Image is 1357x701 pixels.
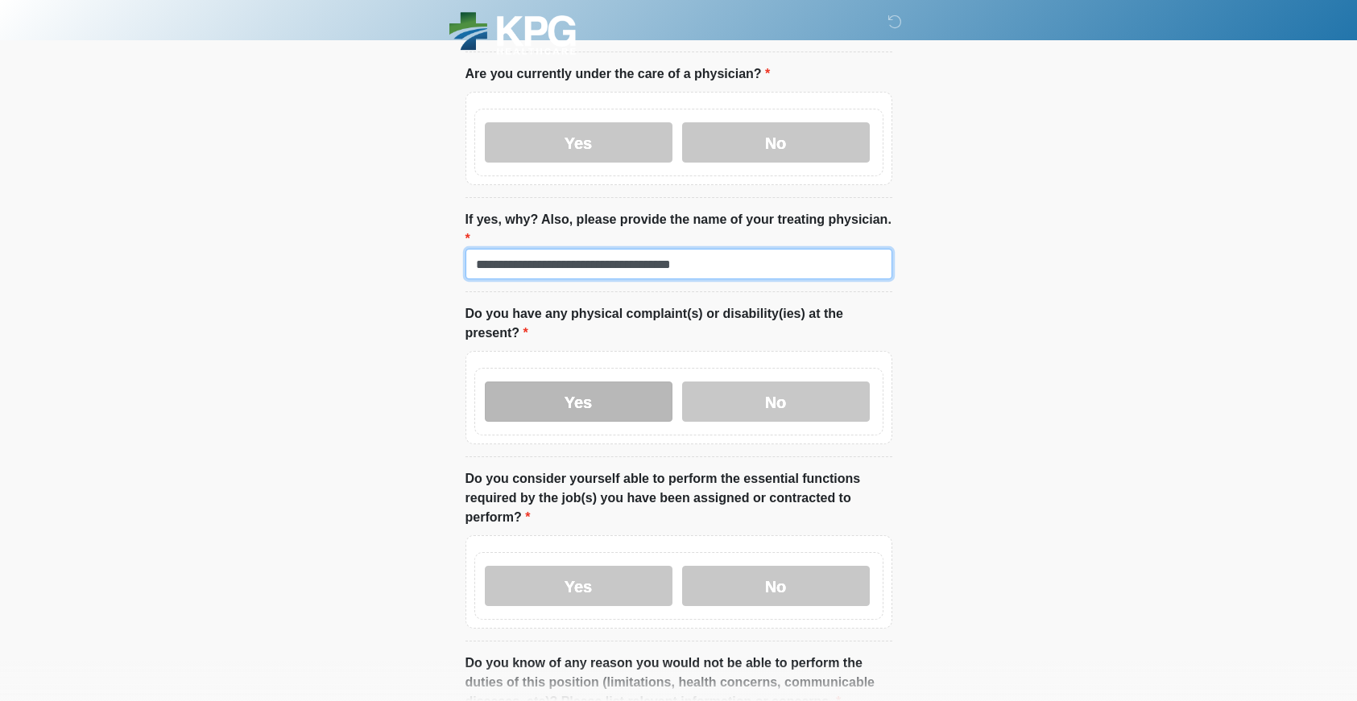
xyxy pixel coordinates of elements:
[465,210,892,249] label: If yes, why? Also, please provide the name of your treating physician.
[465,304,892,343] label: Do you have any physical complaint(s) or disability(ies) at the present?
[465,64,771,84] label: Are you currently under the care of a physician?
[682,566,870,606] label: No
[485,566,672,606] label: Yes
[682,381,870,422] label: No
[485,381,672,422] label: Yes
[682,122,870,163] label: No
[449,12,576,55] img: KPG Healthcare Logo
[485,122,672,163] label: Yes
[465,469,892,527] label: Do you consider yourself able to perform the essential functions required by the job(s) you have ...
